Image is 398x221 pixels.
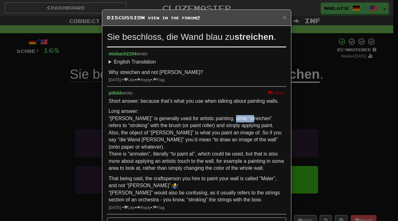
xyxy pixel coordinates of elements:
p: Why streichen and not [PERSON_NAME]? [109,69,285,76]
div: • • • [109,205,285,211]
a: misbach2194 [109,51,136,56]
a: Like [124,206,135,210]
div: wrote: [109,51,285,57]
a: Like [124,78,135,82]
a: [DATE] [109,78,121,82]
div: • • • [109,77,285,83]
summary: English Translation [109,58,285,66]
div: 6 likes [268,90,285,96]
div: wrote: [109,90,285,96]
h5: Discussion [107,15,286,21]
span: × [282,14,286,21]
strong: streichen [235,32,274,42]
a: View in the forum [148,16,200,20]
a: [DATE] [109,206,121,210]
a: Flag [152,205,165,211]
p: Long answer: “[PERSON_NAME]” is generally used for artistic painting, while “streichen” refers to... [109,108,285,172]
img: :man_shrugging: [172,183,178,189]
a: Reply [136,78,151,82]
p: Short answer: because that’s what you use when talking about painting walls. [109,98,285,105]
a: Flag [152,77,165,83]
p: That being said, the craftsperson you hire to paint your wall is called “Maler”, and not “[PERSON... [109,175,285,204]
a: Reply [136,206,151,210]
button: Close [282,14,286,21]
a: pitti42 [109,90,122,95]
div: Sie beschloss, die Wand blau zu . [107,31,286,43]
